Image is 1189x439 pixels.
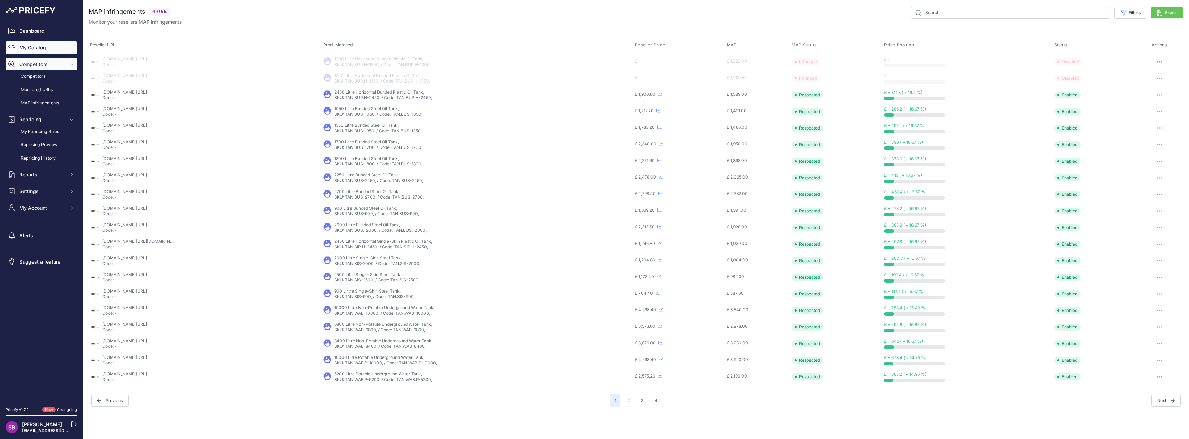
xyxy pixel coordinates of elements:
span: Enabled [1054,208,1081,214]
span: Enabled [1054,141,1081,148]
span: Respected [792,174,823,181]
span: £ + 678.4 ( + 14.75 %) [884,355,927,360]
span: Status [1054,42,1067,47]
span: Respected [792,257,823,264]
button: Go to page 4 [650,394,662,407]
p: Code: - [102,161,147,167]
span: Enabled [1054,340,1081,347]
p: 10000 Litre Non-Potable Underground Water Tank, [334,305,434,311]
span: 1 [610,394,620,407]
span: £ 704.40 [635,290,653,296]
span: £ + 297.2 ( + 16.67 %) [884,123,926,128]
p: Code: - [102,62,147,67]
div: £ 1,004.00 [727,257,789,263]
a: [DOMAIN_NAME][URL] [102,322,147,327]
span: Respected [792,373,823,380]
a: [DOMAIN_NAME][URL] [102,288,147,294]
span: Respected [792,307,823,314]
span: Infringed [792,75,820,82]
p: 2700 Litre Bunded Steel Oil Tank, [334,189,424,194]
p: 1050 Litre Bunded Steel Oil Tank, [334,106,422,112]
span: New [42,407,56,413]
p: Code: - [102,112,147,117]
a: [DOMAIN_NAME][URL] [102,272,147,277]
a: Competitors [6,70,77,83]
span: £ 4,598.40 [635,307,656,312]
div: £ 2,065.00 [727,174,789,180]
span: £ + 378.6 ( + 16.67 %) [884,156,926,161]
p: Code: - [102,178,147,183]
a: [DOMAIN_NAME][URL] [102,206,147,211]
p: 900 Litre Bunded Steel Oil Tank, [334,206,419,211]
div: £ 1,486.00 [727,125,789,130]
span: Respected [792,224,823,231]
div: £ 1,391.00 [727,208,789,213]
span: £ 1,669.20 [635,208,655,213]
div: £ 1,893.00 [727,158,789,163]
button: Go to page 2 [623,394,634,407]
span: Respected [792,125,823,132]
span: Enabled [1054,373,1081,380]
p: SKU: TAN.SIS-900, / Code: TAN.SIS-900, [334,294,415,299]
span: Respected [792,141,823,148]
p: SKU: TAN.BUS-2700, / Code: TAN.BUS-2700, [334,194,424,200]
span: £ + 390 ( + 16.67 %) [884,140,923,145]
a: [DOMAIN_NAME][URL] [102,355,147,360]
p: Code: - [102,78,147,84]
span: £ + 595.6 ( + 16.67 %) [884,322,926,327]
a: Repricing Preview [6,139,77,151]
span: £ 1,178.40 [635,274,654,279]
span: Respected [792,324,823,331]
button: Repricing [6,113,77,126]
span: Respected [792,241,823,248]
p: Code: - [102,194,147,200]
button: Go to page 3 [637,394,648,407]
span: £ + 311.8 ( + 16.4 %) [884,90,923,95]
a: [DOMAIN_NAME][URL] [102,106,147,111]
a: [DOMAIN_NAME][URL] [102,156,147,161]
span: £ 1,246.80 [635,241,655,246]
div: £ 1,039.00 [727,241,789,246]
span: £ 1,900.80 [635,92,655,97]
p: SKU: TAN.BUP.H-1300, / Code: TAN.BUP.H-1300, [334,62,431,67]
button: My Account [6,202,77,214]
span: Respected [792,357,823,364]
p: SKU: TAN.BUS-2250, / Code: TAN.BUS-2250, [334,178,423,183]
a: [EMAIL_ADDRESS][DOMAIN_NAME] [22,428,94,433]
p: Code: - [102,311,147,316]
p: Code: - [102,294,147,299]
button: MAP Status [792,42,818,48]
span: Reseller URL [90,42,115,47]
div: £ 1,589.00 [727,92,789,97]
div: £ 1,222.00 [727,58,789,64]
span: £ 1,783.20 [635,125,655,130]
p: 1350 Litre Bunded Steel Oil Tank, [334,123,422,128]
div: £ 1,431.00 [727,108,789,114]
a: [DOMAIN_NAME][URL] [102,139,147,144]
div: £ 3,230.00 [727,340,789,346]
div: £ 2,190.00 [727,373,789,379]
p: SKU: TAN.BUS-900, / Code: TAN.BUS-900, [334,211,419,217]
div: £ 2,978.00 [727,324,789,329]
span: £ 3,876.00 [635,340,656,345]
span: Respected [792,191,823,198]
h2: MAP infringements [88,7,146,17]
span: Enabled [1054,191,1081,198]
p: SKU: TAN.BUP.H-2450, / Code: TAN.BUP.H-2450, [334,95,432,101]
p: SKU: TAN.BUP.H-1350, / Code: TAN.BUP.H-1350, [334,78,430,84]
a: [DOMAIN_NAME][URL] [102,89,147,95]
p: SKU: TAN.SIS-2000, / Code: TAN.SIS-2000, [334,261,420,266]
a: Monitored URLs [6,84,77,96]
p: 2500 Litre Single-Skin Steel Tank, [334,272,420,277]
span: Enabled [1054,357,1081,364]
span: £ + 466.4 ( + 16.67 %) [884,189,927,194]
span: Respected [792,274,823,281]
div: £ - [635,58,724,64]
span: £ + 646 ( + 16.67 %) [884,338,923,344]
p: 2250 Litre Bunded Steel Oil Tank, [334,172,423,178]
span: £ 2,575.20 [635,373,655,379]
button: MAP [727,42,738,48]
span: £ 1,717.20 [635,108,654,113]
span: £ 2,340.00 [635,141,656,146]
a: [DOMAIN_NAME][URL] [102,371,147,376]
